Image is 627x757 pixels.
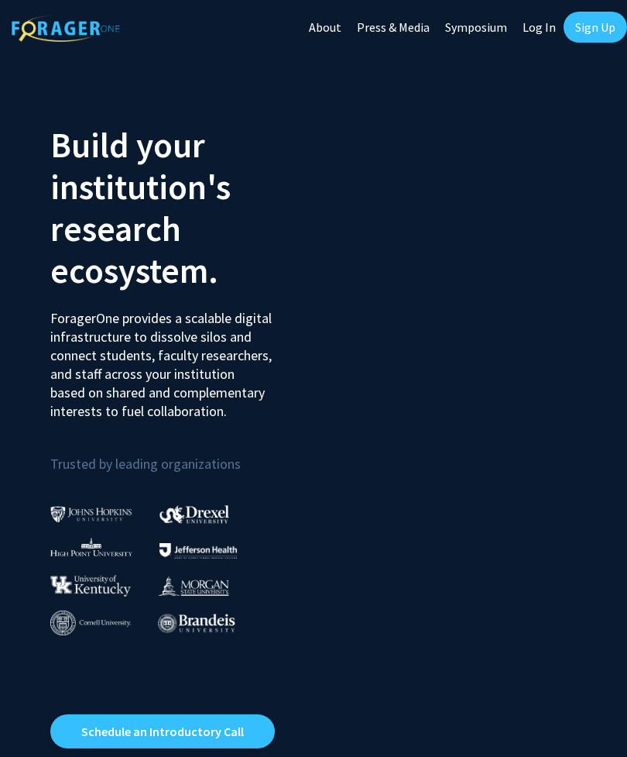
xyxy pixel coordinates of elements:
[50,506,132,522] img: Johns Hopkins University
[158,614,235,633] img: Brandeis University
[50,124,302,291] h2: Build your institution's research ecosystem.
[158,576,229,596] img: Morgan State University
[50,714,275,748] a: Opens in a new tab
[50,611,131,636] img: Cornell University
[50,538,132,556] img: High Point University
[159,505,229,523] img: Drexel University
[50,298,272,421] p: ForagerOne provides a scalable digital infrastructure to dissolve silos and connect students, fac...
[12,15,120,42] img: ForagerOne Logo
[50,575,131,596] img: University of Kentucky
[564,12,627,43] a: Sign Up
[50,433,302,476] p: Trusted by leading organizations
[159,543,237,558] img: Thomas Jefferson University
